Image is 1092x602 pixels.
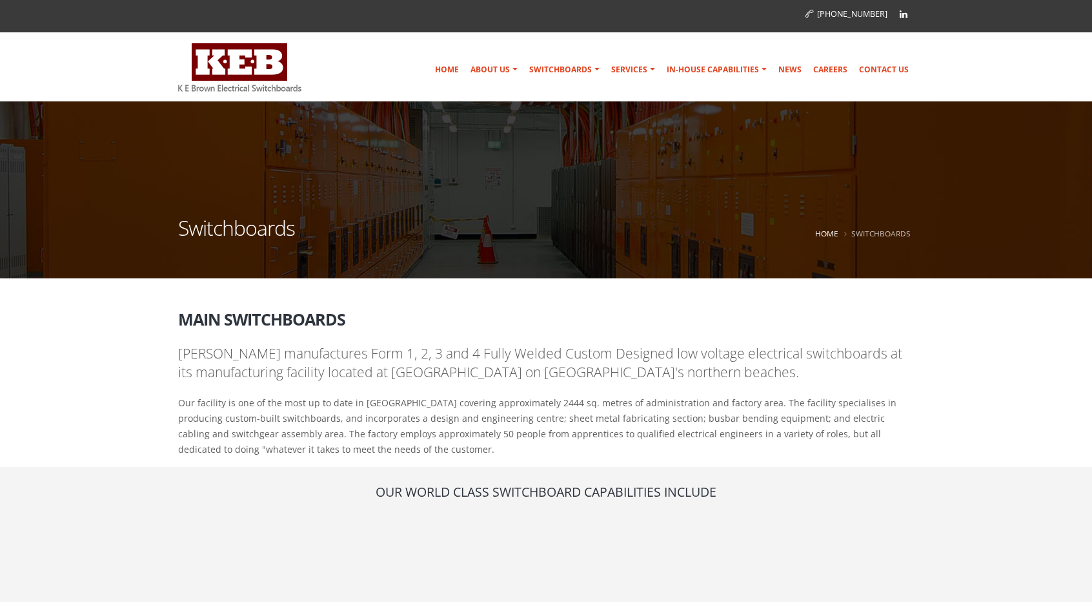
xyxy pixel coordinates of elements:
[662,57,772,83] a: In-house Capabilities
[465,57,523,83] a: About Us
[894,5,913,24] a: Linkedin
[841,225,911,242] li: Switchboards
[606,57,660,83] a: Services
[773,57,807,83] a: News
[178,483,914,501] h4: Our World Class Switchboard Capabilities include
[805,8,887,19] a: [PHONE_NUMBER]
[178,43,301,92] img: K E Brown Electrical Switchboards
[854,57,914,83] a: Contact Us
[815,228,838,238] a: Home
[178,301,914,328] h2: Main Switchboards
[178,344,914,382] p: [PERSON_NAME] manufactures Form 1, 2, 3 and 4 Fully Welded Custom Designed low voltage electrical...
[178,218,295,254] h1: Switchboards
[808,57,853,83] a: Careers
[430,57,464,83] a: Home
[178,395,914,457] p: Our facility is one of the most up to date in [GEOGRAPHIC_DATA] covering approximately 2444 sq. m...
[524,57,605,83] a: Switchboards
